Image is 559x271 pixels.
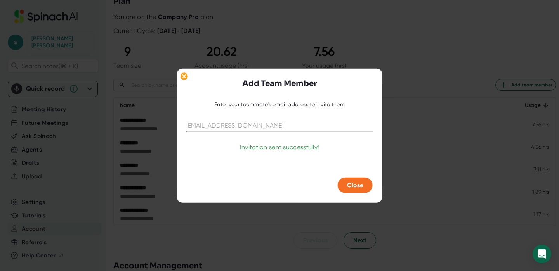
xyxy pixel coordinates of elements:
[214,101,345,108] div: Enter your teammate's email address to invite them
[186,119,373,132] input: kale@acme.co
[533,245,551,263] div: Open Intercom Messenger
[242,78,317,90] h3: Add Team Member
[240,143,319,151] div: Invitation sent successfully!
[338,178,373,193] button: Close
[347,181,363,189] span: Close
